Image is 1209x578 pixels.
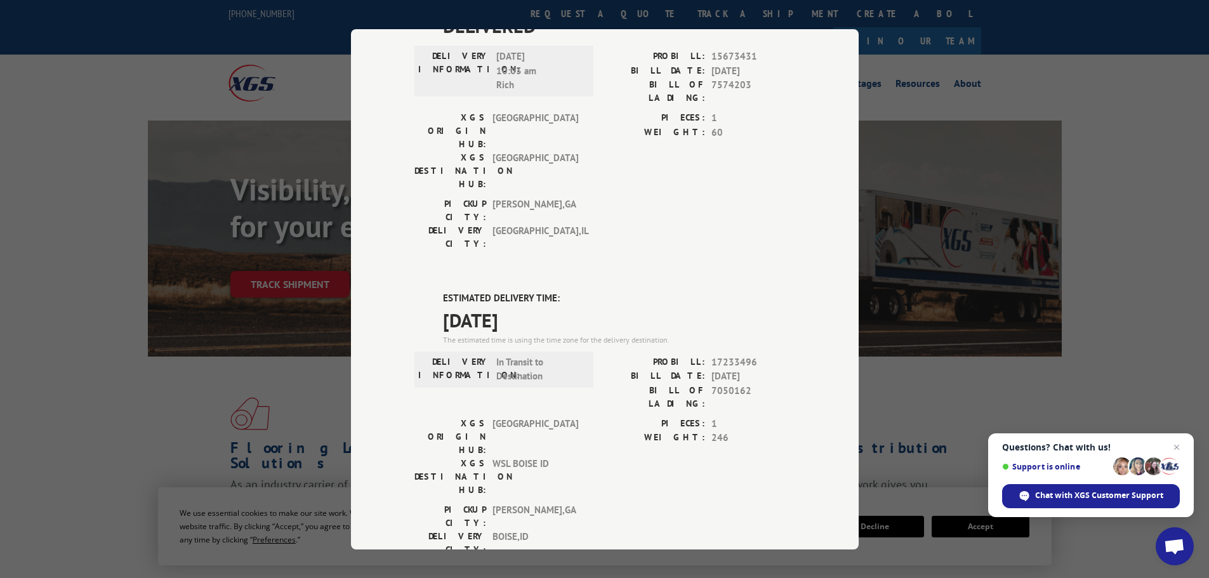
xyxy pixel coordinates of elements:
span: [PERSON_NAME] , GA [492,197,578,224]
span: 60 [711,125,795,140]
label: PIECES: [605,416,705,431]
label: XGS ORIGIN HUB: [414,416,486,456]
span: 246 [711,431,795,445]
label: WEIGHT: [605,431,705,445]
div: Open chat [1156,527,1194,565]
span: [DATE] 10:03 am Rich [496,49,582,93]
label: WEIGHT: [605,125,705,140]
span: Questions? Chat with us! [1002,442,1180,452]
label: BILL DATE: [605,63,705,78]
label: ESTIMATED DELIVERY TIME: [443,291,795,306]
span: 17233496 [711,355,795,369]
span: DELIVERED [443,11,795,40]
label: BILL OF LADING: [605,78,705,105]
span: [PERSON_NAME] , GA [492,502,578,529]
label: DELIVERY INFORMATION: [418,355,490,383]
span: 1 [711,111,795,126]
span: 7050162 [711,383,795,410]
label: DELIVERY CITY: [414,224,486,251]
label: BILL DATE: [605,369,705,384]
span: WSL BOISE ID [492,456,578,496]
span: [GEOGRAPHIC_DATA] , IL [492,224,578,251]
span: [GEOGRAPHIC_DATA] [492,151,578,191]
div: The estimated time is using the time zone for the delivery destination. [443,334,795,345]
span: 15673431 [711,49,795,64]
label: DELIVERY CITY: [414,529,486,556]
span: [DATE] [711,369,795,384]
div: Chat with XGS Customer Support [1002,484,1180,508]
span: Support is online [1002,462,1109,471]
span: Chat with XGS Customer Support [1035,490,1163,501]
span: BOISE , ID [492,529,578,556]
span: [GEOGRAPHIC_DATA] [492,416,578,456]
span: [GEOGRAPHIC_DATA] [492,111,578,151]
label: DELIVERY INFORMATION: [418,49,490,93]
label: PROBILL: [605,355,705,369]
label: XGS DESTINATION HUB: [414,456,486,496]
label: PROBILL: [605,49,705,64]
span: [DATE] [711,63,795,78]
span: [DATE] [443,305,795,334]
span: In Transit to Destination [496,355,582,383]
span: Close chat [1169,440,1184,455]
span: 7574203 [711,78,795,105]
label: PICKUP CITY: [414,502,486,529]
label: PICKUP CITY: [414,197,486,224]
label: XGS DESTINATION HUB: [414,151,486,191]
label: PIECES: [605,111,705,126]
label: BILL OF LADING: [605,383,705,410]
label: XGS ORIGIN HUB: [414,111,486,151]
span: 1 [711,416,795,431]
